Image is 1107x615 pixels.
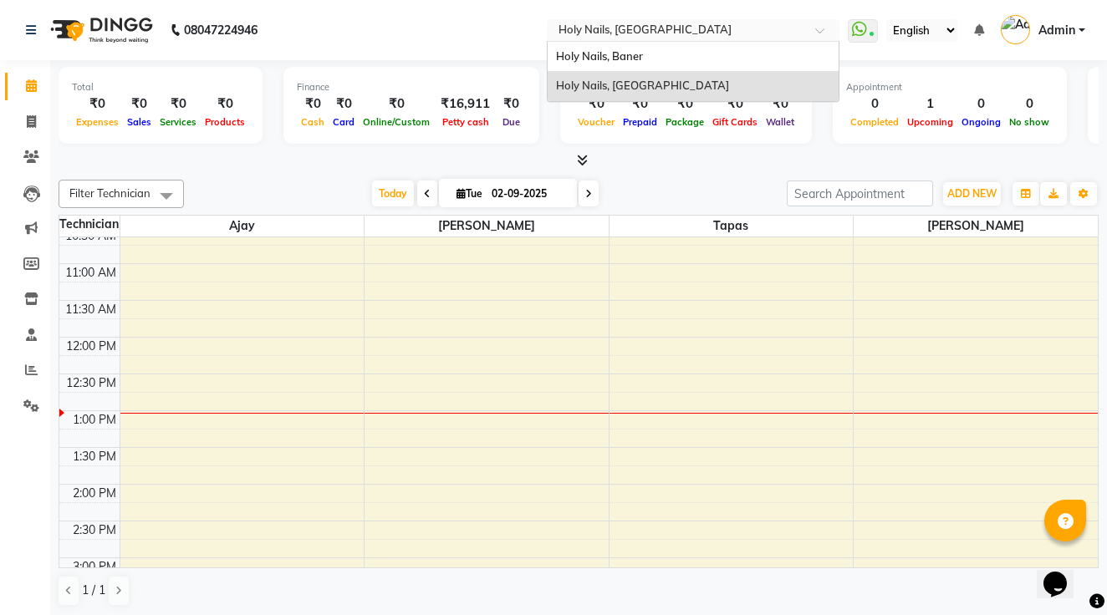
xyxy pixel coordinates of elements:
[72,80,249,94] div: Total
[610,216,854,236] span: Tapas
[359,94,434,114] div: ₹0
[547,41,839,102] ng-dropdown-panel: Options list
[1001,15,1030,44] img: Admin
[452,187,487,200] span: Tue
[943,182,1001,206] button: ADD NEW
[854,216,1098,236] span: [PERSON_NAME]
[297,80,526,94] div: Finance
[438,116,493,128] span: Petty cash
[59,216,120,233] div: Technician
[69,558,120,576] div: 3:00 PM
[846,80,1053,94] div: Appointment
[63,374,120,392] div: 12:30 PM
[69,186,150,200] span: Filter Technician
[297,94,329,114] div: ₹0
[661,116,708,128] span: Package
[297,116,329,128] span: Cash
[1005,94,1053,114] div: 0
[69,448,120,465] div: 1:30 PM
[201,94,249,114] div: ₹0
[708,116,762,128] span: Gift Cards
[69,485,120,502] div: 2:00 PM
[372,180,414,206] span: Today
[957,116,1005,128] span: Ongoing
[69,521,120,539] div: 2:30 PM
[120,216,365,236] span: Ajay
[72,94,123,114] div: ₹0
[184,7,258,53] b: 08047224946
[762,94,798,114] div: ₹0
[762,116,798,128] span: Wallet
[903,116,957,128] span: Upcoming
[123,116,156,128] span: Sales
[708,94,762,114] div: ₹0
[556,49,643,63] span: Holy Nails, Baner
[947,187,997,200] span: ADD NEW
[619,94,661,114] div: ₹0
[661,94,708,114] div: ₹0
[556,79,729,92] span: Holy Nails, [GEOGRAPHIC_DATA]
[619,116,661,128] span: Prepaid
[63,338,120,355] div: 12:00 PM
[434,94,497,114] div: ₹16,911
[1005,116,1053,128] span: No show
[123,94,156,114] div: ₹0
[846,116,903,128] span: Completed
[329,116,359,128] span: Card
[497,94,526,114] div: ₹0
[201,116,249,128] span: Products
[359,116,434,128] span: Online/Custom
[1038,22,1075,39] span: Admin
[156,116,201,128] span: Services
[43,7,157,53] img: logo
[72,116,123,128] span: Expenses
[62,264,120,282] div: 11:00 AM
[498,116,524,128] span: Due
[365,216,609,236] span: [PERSON_NAME]
[574,94,619,114] div: ₹0
[787,180,933,206] input: Search Appointment
[1037,548,1090,598] iframe: chat widget
[62,301,120,318] div: 11:30 AM
[329,94,359,114] div: ₹0
[846,94,903,114] div: 0
[957,94,1005,114] div: 0
[156,94,201,114] div: ₹0
[82,582,105,599] span: 1 / 1
[903,94,957,114] div: 1
[487,181,570,206] input: 2025-09-02
[69,411,120,429] div: 1:00 PM
[574,116,619,128] span: Voucher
